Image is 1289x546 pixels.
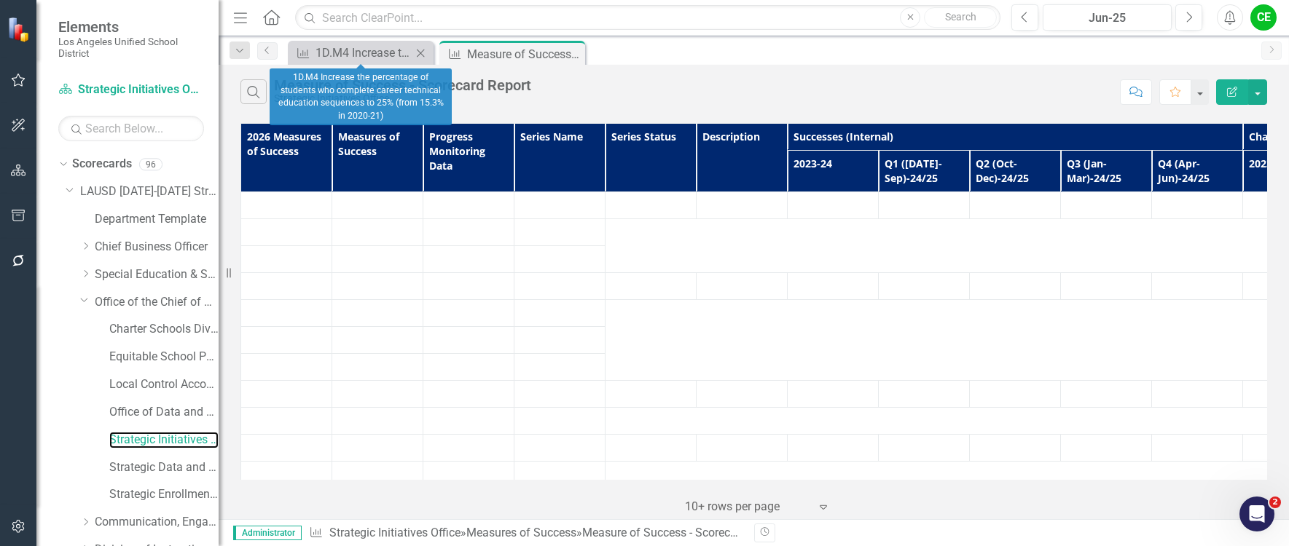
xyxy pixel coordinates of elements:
a: Equitable School Performance Office [109,349,219,365]
span: Elements [58,18,204,36]
div: 96 [139,158,162,170]
button: Jun-25 [1043,4,1172,31]
div: 1D.M4 Increase the percentage of students who complete career technical education sequences to 25... [316,44,412,62]
div: Jun-25 [1048,9,1167,27]
input: Search Below... [58,116,204,141]
a: Special Education & Specialized Programs [95,266,219,283]
a: Office of Data and Accountability [109,404,219,421]
a: Strategic Data and Evaluation Branch [109,459,219,476]
a: Scorecards [72,156,132,173]
a: Chief Business Officer [95,239,219,256]
a: Measures of Success [466,526,576,539]
a: Office of the Chief of Staff [95,294,219,311]
a: LAUSD [DATE]-[DATE] Strategic Plan [80,183,219,200]
a: Strategic Enrollment and Program Planning Office [109,486,219,503]
span: 2 [1269,496,1281,508]
a: Strategic Initiatives Office [58,82,204,98]
img: ClearPoint Strategy [7,15,34,42]
a: Charter Schools Division [109,321,219,338]
div: » » [309,525,743,542]
span: Administrator [233,526,302,540]
button: CE [1250,4,1277,31]
span: Search [945,11,976,23]
iframe: Intercom live chat [1239,496,1274,531]
a: Strategic Initiatives Office [329,526,461,539]
div: Measure of Success - Scorecard Report [467,45,581,63]
small: Los Angeles Unified School District [58,36,204,60]
div: Measure of Success - Scorecard Report [582,526,783,539]
button: Search [924,7,997,28]
input: Search ClearPoint... [295,5,1000,31]
a: Department Template [95,211,219,228]
a: Communication, Engagement & Collaboration [95,514,219,531]
a: 1D.M4 Increase the percentage of students who complete career technical education sequences to 25... [291,44,412,62]
a: Strategic Initiatives Office [109,432,219,448]
a: Local Control Accountability Plan [109,376,219,393]
div: 1D.M4 Increase the percentage of students who complete career technical education sequences to 25... [270,68,452,125]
